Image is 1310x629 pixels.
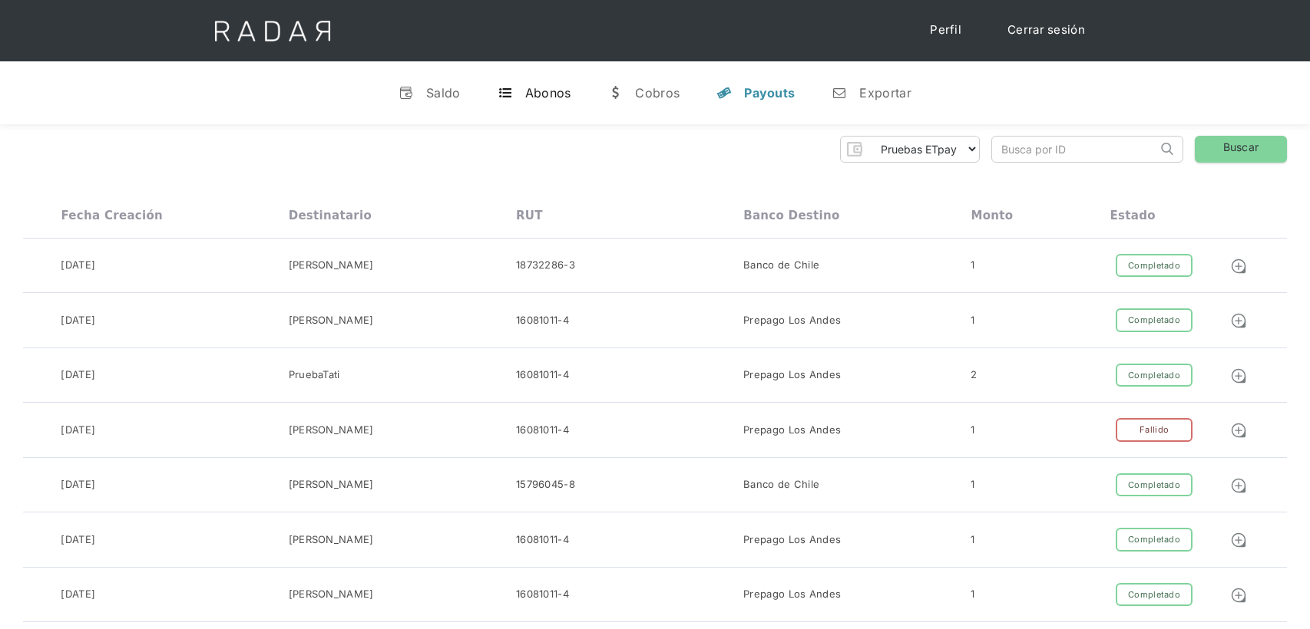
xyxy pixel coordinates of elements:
div: 16081011-4 [516,587,569,602]
div: [DATE] [61,587,95,602]
div: RUT [516,209,543,222]
div: 1 [971,587,974,602]
div: Prepago Los Andes [743,423,841,438]
div: Prepago Los Andes [743,367,841,383]
div: Banco de Chile [743,258,819,273]
div: 1 [971,313,974,328]
form: Form [840,136,980,163]
img: Detalle [1230,532,1247,548]
div: Saldo [426,85,461,100]
input: Busca por ID [992,137,1157,162]
div: Estado [1110,209,1155,222]
div: [DATE] [61,367,95,383]
img: Detalle [1230,367,1247,384]
div: [DATE] [61,258,95,273]
div: Payouts [744,85,795,100]
div: 2 [971,367,977,383]
div: Completado [1116,583,1193,607]
div: [DATE] [61,313,95,328]
div: Completado [1116,308,1193,332]
div: 16081011-4 [516,423,569,438]
a: Cerrar sesión [992,15,1100,45]
div: [PERSON_NAME] [289,477,374,492]
div: Prepago Los Andes [743,313,841,328]
img: Detalle [1230,422,1247,439]
a: Perfil [915,15,977,45]
div: [DATE] [61,532,95,548]
div: 16081011-4 [516,532,569,548]
div: Destinatario [289,209,372,222]
div: y [716,85,732,100]
div: Banco de Chile [743,477,819,492]
div: 1 [971,258,974,273]
div: 16081011-4 [516,313,569,328]
div: 1 [971,423,974,438]
div: Fecha creación [61,209,163,222]
div: Completado [1116,473,1193,497]
div: 1 [971,477,974,492]
div: v [399,85,414,100]
div: Abonos [525,85,571,100]
div: [DATE] [61,423,95,438]
div: Fallido [1116,418,1193,442]
div: Monto [971,209,1013,222]
a: Buscar [1195,136,1287,163]
div: Completado [1116,254,1193,278]
div: 16081011-4 [516,367,569,383]
img: Detalle [1230,258,1247,275]
div: Completado [1116,364,1193,387]
div: [PERSON_NAME] [289,532,374,548]
div: 18732286-3 [516,258,575,273]
div: Exportar [859,85,911,100]
div: Prepago Los Andes [743,587,841,602]
div: [PERSON_NAME] [289,258,374,273]
div: [PERSON_NAME] [289,313,374,328]
img: Detalle [1230,312,1247,329]
div: Completado [1116,528,1193,552]
div: 1 [971,532,974,548]
div: [DATE] [61,477,95,492]
div: Prepago Los Andes [743,532,841,548]
div: n [832,85,847,100]
div: 15796045-8 [516,477,575,492]
img: Detalle [1230,587,1247,604]
div: PruebaTati [289,367,340,383]
img: Detalle [1230,477,1247,494]
div: Cobros [635,85,680,100]
div: [PERSON_NAME] [289,423,374,438]
div: t [498,85,513,100]
div: Banco destino [743,209,839,222]
div: w [607,85,623,100]
div: [PERSON_NAME] [289,587,374,602]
